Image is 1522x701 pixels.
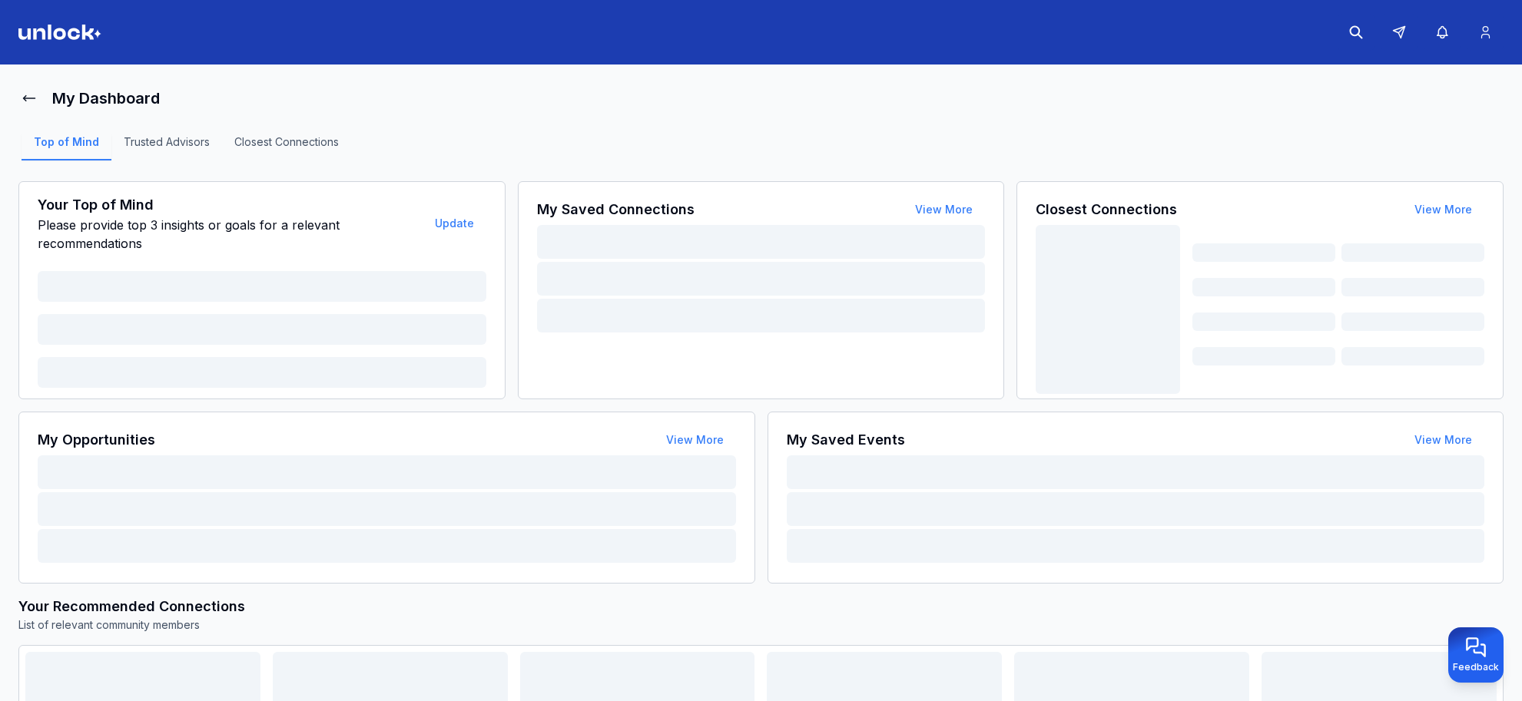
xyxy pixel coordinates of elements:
[38,429,155,451] h3: My Opportunities
[18,596,1504,617] h3: Your Recommended Connections
[111,134,222,160] a: Trusted Advisors
[1448,627,1504,683] button: Provide feedback
[423,208,486,239] button: Update
[222,134,351,160] a: Closest Connections
[22,134,111,160] a: Top of Mind
[1402,194,1484,225] button: View More
[537,199,695,220] h3: My Saved Connections
[903,194,985,225] button: View More
[1036,199,1177,220] h3: Closest Connections
[18,617,1504,633] p: List of relevant community members
[38,194,419,216] h3: Your Top of Mind
[787,429,905,451] h3: My Saved Events
[52,88,160,109] h1: My Dashboard
[1402,425,1484,455] button: View More
[654,425,736,455] button: View More
[38,216,419,253] p: Please provide top 3 insights or goals for a relevant recommendations
[1453,661,1499,673] span: Feedback
[18,25,101,40] img: Logo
